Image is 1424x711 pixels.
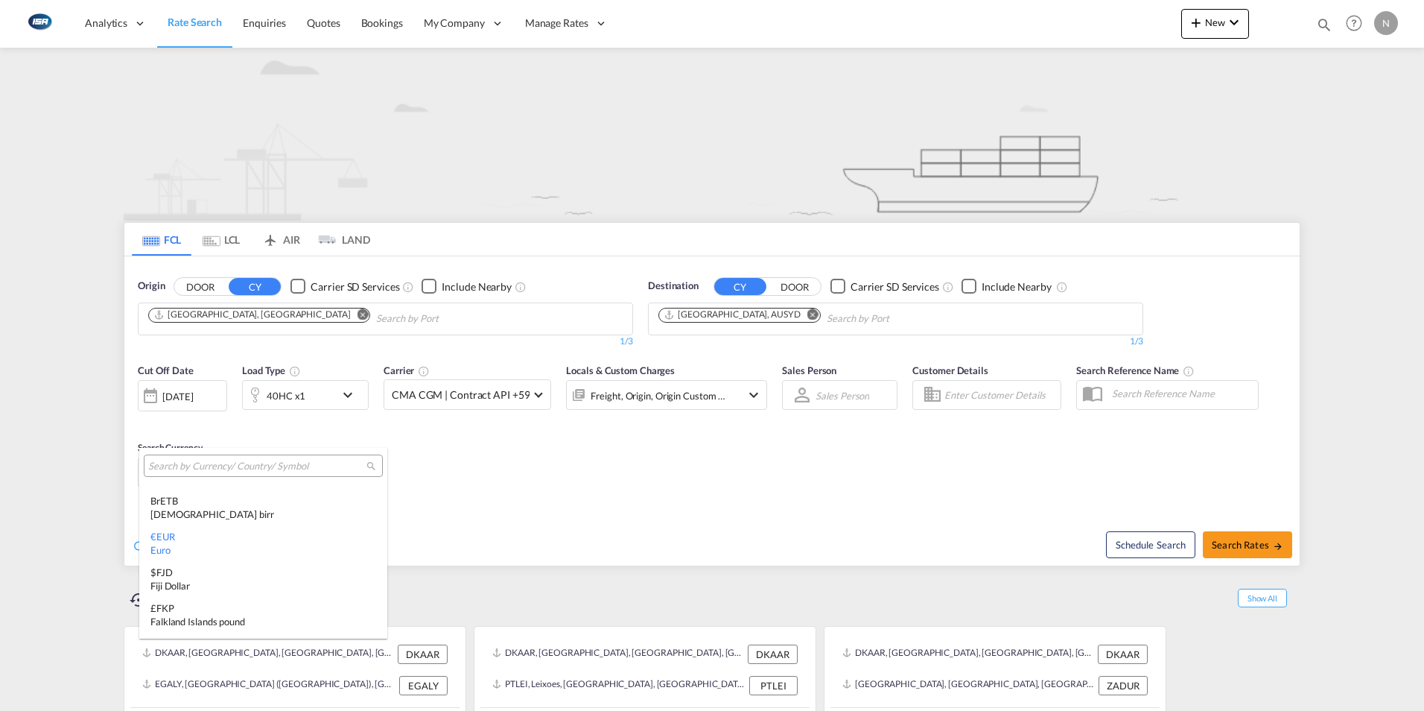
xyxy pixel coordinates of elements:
[150,602,156,614] span: £
[366,461,377,472] md-icon: icon-magnify
[150,601,376,628] div: FKP
[150,495,160,507] span: Br
[150,530,376,557] div: EUR
[150,543,376,557] div: Euro
[150,579,376,592] div: Fiji Dollar
[150,566,156,578] span: $
[150,637,376,664] div: FOK
[150,508,376,521] div: [DEMOGRAPHIC_DATA] birr
[148,460,366,473] input: Search by Currency/ Country/ Symbol
[150,531,156,543] span: €
[150,566,376,592] div: FJD
[150,494,376,521] div: ETB
[150,638,159,650] span: kr
[150,615,376,628] div: Falkland Islands pound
